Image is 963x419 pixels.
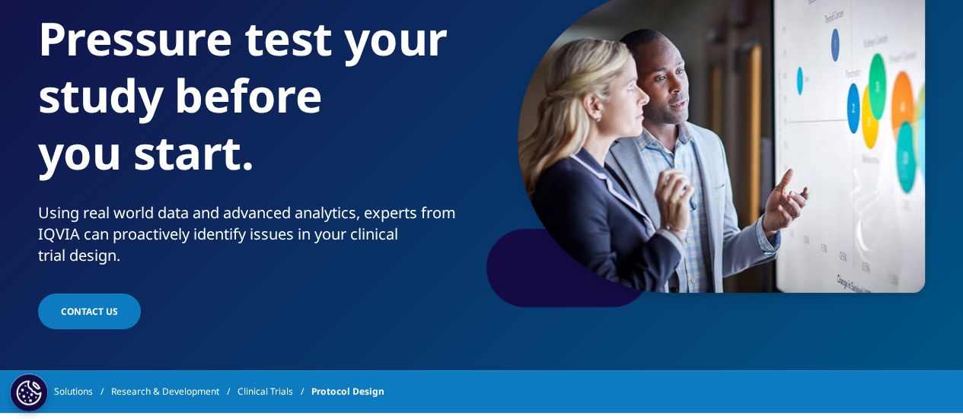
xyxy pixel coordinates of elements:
[54,378,111,405] a: Solutions
[10,373,48,411] button: Cookies Settings
[238,378,311,405] a: Clinical Trials
[38,10,476,202] h1: Pressure test your study before you start.
[311,378,384,405] span: Protocol Design
[111,378,238,405] a: Research & Development
[38,202,476,266] div: Using real world data and advanced analytics, experts from IQVIA can proactively identify issues ...
[38,294,141,329] a: contact us
[61,305,118,318] span: contact us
